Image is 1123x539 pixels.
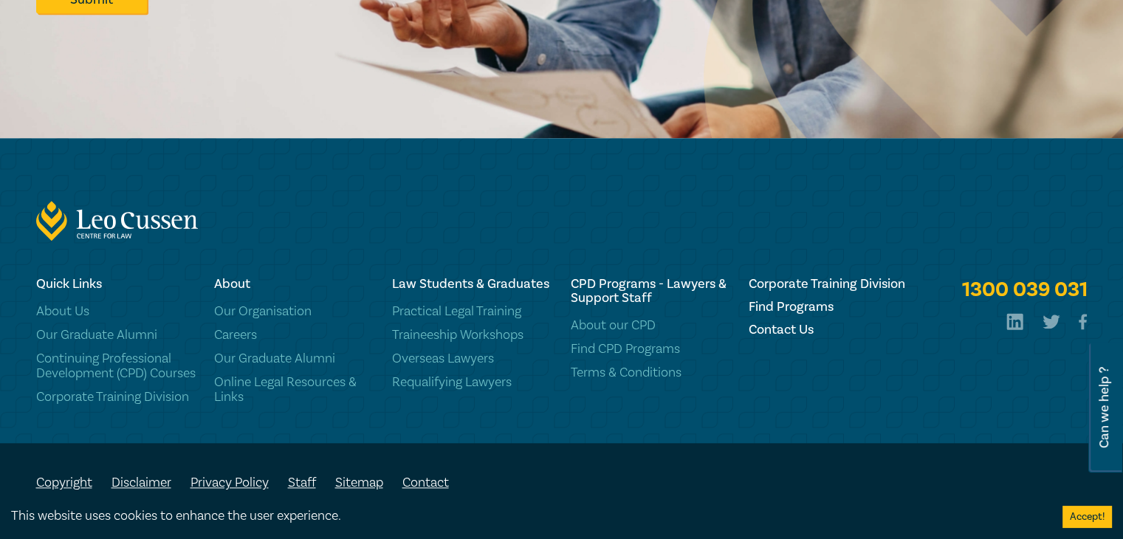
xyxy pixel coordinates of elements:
[288,474,316,491] a: Staff
[36,328,196,343] a: Our Graduate Alumni
[749,277,909,291] a: Corporate Training Division
[392,277,552,291] h6: Law Students & Graduates
[214,277,374,291] h6: About
[1062,506,1112,528] button: Accept cookies
[214,304,374,319] a: Our Organisation
[1097,351,1111,464] span: Can we help ?
[36,474,92,491] a: Copyright
[392,375,552,390] a: Requalifying Lawyers
[214,375,374,405] a: Online Legal Resources & Links
[392,351,552,366] a: Overseas Lawyers
[36,277,196,291] h6: Quick Links
[961,277,1087,303] a: 1300 039 031
[402,474,449,491] a: Contact
[214,328,374,343] a: Careers
[111,474,171,491] a: Disclaimer
[36,304,196,319] a: About Us
[749,323,909,337] a: Contact Us
[11,507,1040,526] div: This website uses cookies to enhance the user experience.
[570,342,730,357] a: Find CPD Programs
[214,351,374,366] a: Our Graduate Alumni
[190,474,269,491] a: Privacy Policy
[749,300,909,314] a: Find Programs
[36,390,196,405] a: Corporate Training Division
[570,365,730,380] a: Terms & Conditions
[570,318,730,333] a: About our CPD
[392,328,552,343] a: Traineeship Workshops
[36,351,196,381] a: Continuing Professional Development (CPD) Courses
[392,304,552,319] a: Practical Legal Training
[335,474,383,491] a: Sitemap
[570,277,730,305] h6: CPD Programs - Lawyers & Support Staff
